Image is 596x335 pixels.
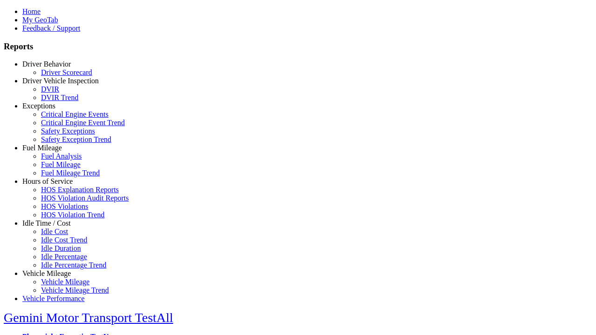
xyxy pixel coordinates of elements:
[22,60,71,68] a: Driver Behavior
[22,219,71,227] a: Idle Time / Cost
[41,135,111,143] a: Safety Exception Trend
[22,7,41,15] a: Home
[22,295,85,302] a: Vehicle Performance
[22,177,73,185] a: Hours of Service
[41,110,108,118] a: Critical Engine Events
[41,161,81,168] a: Fuel Mileage
[41,253,87,261] a: Idle Percentage
[41,278,89,286] a: Vehicle Mileage
[41,211,105,219] a: HOS Violation Trend
[41,186,119,194] a: HOS Explanation Reports
[41,68,92,76] a: Driver Scorecard
[41,152,82,160] a: Fuel Analysis
[41,119,125,127] a: Critical Engine Event Trend
[22,24,80,32] a: Feedback / Support
[22,16,58,24] a: My GeoTab
[41,236,88,244] a: Idle Cost Trend
[41,169,100,177] a: Fuel Mileage Trend
[41,244,81,252] a: Idle Duration
[22,102,55,110] a: Exceptions
[41,202,88,210] a: HOS Violations
[4,41,592,52] h3: Reports
[41,85,59,93] a: DVIR
[22,269,71,277] a: Vehicle Mileage
[41,261,106,269] a: Idle Percentage Trend
[4,310,173,325] a: Gemini Motor Transport TestAll
[22,77,99,85] a: Driver Vehicle Inspection
[41,127,95,135] a: Safety Exceptions
[41,194,129,202] a: HOS Violation Audit Reports
[41,228,68,235] a: Idle Cost
[22,144,62,152] a: Fuel Mileage
[41,286,109,294] a: Vehicle Mileage Trend
[41,94,78,101] a: DVIR Trend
